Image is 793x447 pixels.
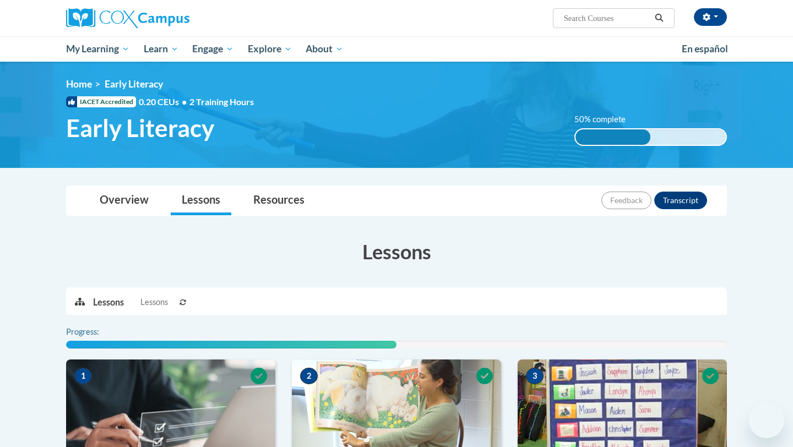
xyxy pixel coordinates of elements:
[241,36,299,62] a: Explore
[192,42,233,56] span: Engage
[66,78,92,90] a: Home
[171,186,231,215] a: Lessons
[242,186,316,215] a: Resources
[526,368,544,384] span: 3
[66,8,189,28] img: Cox Campus
[575,129,651,145] div: 50% complete
[651,12,667,25] button: Search
[682,43,728,54] span: En español
[299,36,351,62] a: About
[306,42,343,56] span: About
[574,113,638,126] label: 50% complete
[563,12,651,25] input: Search Courses
[248,42,292,56] span: Explore
[66,326,129,338] label: Progress:
[601,192,651,209] button: Feedback
[89,186,160,215] a: Overview
[59,36,137,62] a: My Learning
[50,36,743,62] div: Main menu
[74,368,92,384] span: 1
[694,8,727,26] button: Account Settings
[66,96,136,107] span: IACET Accredited
[66,113,214,143] span: Early Literacy
[66,238,727,265] h3: Lessons
[66,8,275,28] a: Cox Campus
[140,296,168,308] span: Lessons
[66,42,129,56] span: My Learning
[93,296,124,308] p: Lessons
[144,42,178,56] span: Learn
[137,36,186,62] a: Learn
[749,403,784,438] iframe: Button to launch messaging window
[182,96,187,107] span: •
[675,37,735,61] a: En español
[105,78,163,90] span: Early Literacy
[139,96,189,108] span: 0.20 CEUs
[654,192,707,209] button: Transcript
[185,36,241,62] a: Engage
[300,368,318,384] span: 2
[189,96,254,107] span: 2 Training Hours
